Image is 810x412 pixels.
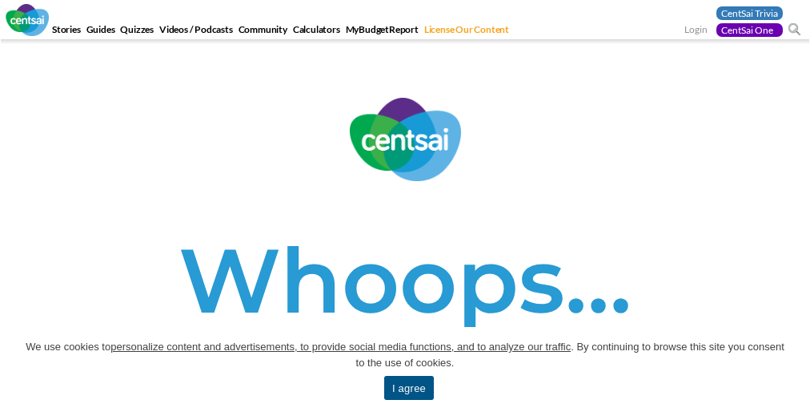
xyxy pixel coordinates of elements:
[12,226,798,335] h1: Whoops…
[237,23,289,40] a: Community
[6,4,49,36] img: CentSai
[158,23,235,40] a: Videos / Podcasts
[291,23,342,40] a: Calculators
[716,6,783,20] a: CentSai Trivia
[24,339,786,371] span: We use cookies to . By continuing to browse this site you consent to the use of cookies.
[782,362,798,378] a: I agree
[110,341,571,353] u: personalize content and advertisements, to provide social media functions, and to analyze our tra...
[716,23,783,37] a: CentSai One
[423,23,511,40] a: License Our Content
[118,23,155,40] a: Quizzes
[344,23,420,40] a: MyBudgetReport
[50,23,82,40] a: Stories
[349,98,461,181] img: CentSai
[85,23,117,40] a: Guides
[384,376,434,400] a: I agree
[684,23,708,38] a: Login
